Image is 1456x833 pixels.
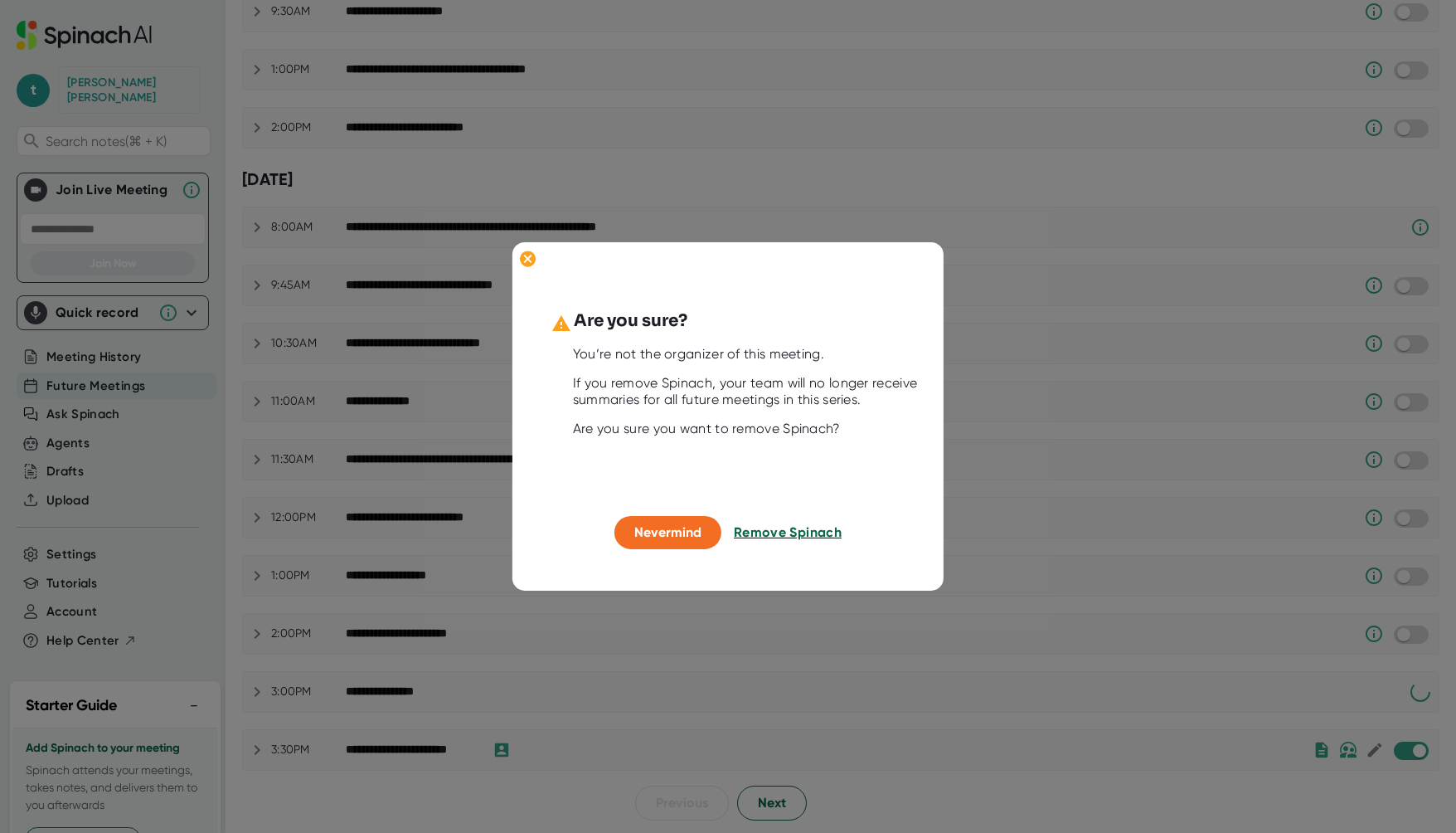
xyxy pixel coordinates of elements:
div: If you remove Spinach, your team will no longer receive summaries for all future meetings in this... [573,375,925,408]
span: Remove Spinach [734,524,842,540]
div: Are you sure you want to remove Spinach? [573,421,925,437]
button: Remove Spinach [734,516,842,549]
button: Nevermind [614,516,721,549]
div: You’re not the organizer of this meeting. [573,346,925,363]
span: Nevermind [634,524,701,540]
